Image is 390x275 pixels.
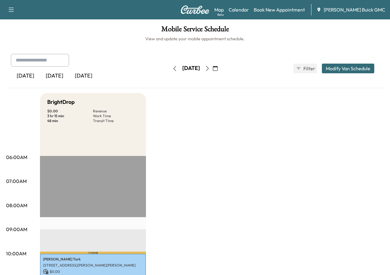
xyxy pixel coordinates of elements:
h6: View and update your mobile appointment schedule. [6,36,384,42]
p: Transit Time [93,118,139,123]
div: [DATE] [69,69,98,83]
p: 06:00AM [6,154,27,161]
button: Modify Van Schedule [322,64,374,73]
p: 48 min [47,118,93,123]
h1: Mobile Service Schedule [6,25,384,36]
p: 3 hr 15 min [47,114,93,118]
p: $ 0.00 [43,269,143,274]
p: 07:00AM [6,177,27,185]
span: [PERSON_NAME] Buick GMC [324,6,385,13]
p: 09:00AM [6,226,27,233]
a: MapBeta [214,6,224,13]
h5: BrightDrop [47,98,75,106]
div: [DATE] [11,69,40,83]
p: [PERSON_NAME] Tork [43,257,143,262]
button: Filter [293,64,317,73]
div: [DATE] [40,69,69,83]
img: Curbee Logo [180,5,210,14]
p: Work Time [93,114,139,118]
p: $ 0.00 [47,109,93,114]
p: 10:00AM [6,250,26,257]
a: Calendar [229,6,249,13]
p: Revenue [93,109,139,114]
div: [DATE] [182,65,200,72]
a: Book New Appointment [254,6,305,13]
p: 08:00AM [6,202,27,209]
div: Beta [217,12,224,17]
p: [STREET_ADDRESS][PERSON_NAME][PERSON_NAME] [43,263,143,268]
p: Travel [40,252,146,254]
span: Filter [303,65,314,72]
